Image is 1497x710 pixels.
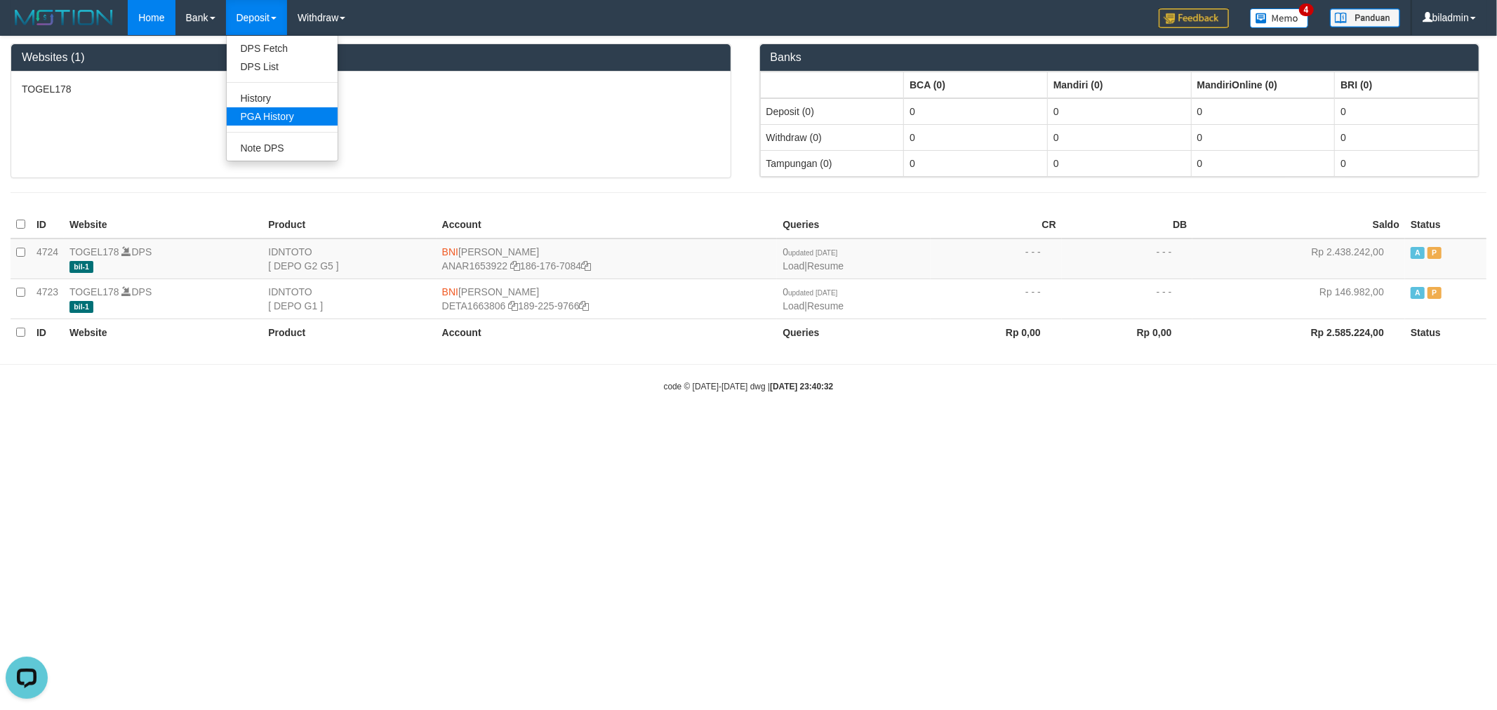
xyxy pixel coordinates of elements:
th: Group: activate to sort column ascending [1191,72,1335,98]
span: updated [DATE] [788,289,837,297]
th: Account [437,211,778,239]
th: ID [31,211,64,239]
span: BNI [442,286,458,297]
a: Copy 1892259766 to clipboard [580,300,590,312]
span: Paused [1428,247,1442,259]
td: IDNTOTO [ DEPO G1 ] [262,279,436,319]
span: bil-1 [69,301,93,313]
span: 0 [783,286,837,297]
th: ID [31,319,64,345]
span: Paused [1428,287,1442,299]
a: DPS Fetch [227,39,338,58]
th: Website [64,319,262,345]
a: TOGEL178 [69,286,119,297]
td: 4723 [31,279,64,319]
td: DPS [64,279,262,319]
td: IDNTOTO [ DEPO G2 G5 ] [262,239,436,279]
th: Product [262,319,436,345]
a: Load [783,300,804,312]
span: 0 [783,246,837,257]
span: 4 [1299,4,1314,16]
th: Status [1405,211,1486,239]
span: Active [1411,247,1425,259]
td: [PERSON_NAME] 186-176-7084 [437,239,778,279]
a: History [227,89,338,107]
img: panduan.png [1330,8,1400,27]
th: Status [1405,319,1486,345]
th: Queries [777,319,931,345]
span: BNI [442,246,458,257]
td: 4724 [31,239,64,279]
td: 0 [1335,98,1479,125]
td: - - - [931,239,1062,279]
strong: [DATE] 23:40:32 [770,382,833,391]
th: Rp 0,00 [931,319,1062,345]
td: - - - [1062,239,1193,279]
td: 0 [904,98,1048,125]
td: 0 [1335,150,1479,176]
th: Queries [777,211,931,239]
td: [PERSON_NAME] 189-225-9766 [437,279,778,319]
td: 0 [1047,124,1191,150]
a: ANAR1653922 [442,260,507,272]
a: Note DPS [227,139,338,157]
a: Resume [807,300,844,312]
a: Load [783,260,804,272]
td: Rp 146.982,00 [1192,279,1405,319]
a: DETA1663806 [442,300,506,312]
th: CR [931,211,1062,239]
td: 0 [1191,150,1335,176]
a: Copy DETA1663806 to clipboard [508,300,518,312]
img: Button%20Memo.svg [1250,8,1309,28]
th: Group: activate to sort column ascending [760,72,904,98]
span: | [783,246,844,272]
td: DPS [64,239,262,279]
th: Rp 2.585.224,00 [1192,319,1405,345]
td: Rp 2.438.242,00 [1192,239,1405,279]
button: Open LiveChat chat widget [6,6,48,48]
h3: Websites (1) [22,51,720,64]
img: MOTION_logo.png [11,7,117,28]
img: Feedback.jpg [1159,8,1229,28]
a: PGA History [227,107,338,126]
span: Active [1411,287,1425,299]
th: Website [64,211,262,239]
td: 0 [904,124,1048,150]
td: - - - [931,279,1062,319]
th: Group: activate to sort column ascending [904,72,1048,98]
td: Tampungan (0) [760,150,904,176]
span: | [783,286,844,312]
a: TOGEL178 [69,246,119,257]
th: Group: activate to sort column ascending [1047,72,1191,98]
th: Saldo [1192,211,1405,239]
td: 0 [1047,98,1191,125]
td: Deposit (0) [760,98,904,125]
a: Copy ANAR1653922 to clipboard [510,260,520,272]
h3: Banks [771,51,1469,64]
td: Withdraw (0) [760,124,904,150]
span: bil-1 [69,261,93,273]
th: Product [262,211,436,239]
th: DB [1062,211,1193,239]
a: DPS List [227,58,338,76]
th: Account [437,319,778,345]
th: Rp 0,00 [1062,319,1193,345]
a: Copy 1861767084 to clipboard [581,260,591,272]
td: 0 [1191,124,1335,150]
th: Group: activate to sort column ascending [1335,72,1479,98]
td: 0 [1191,98,1335,125]
td: 0 [904,150,1048,176]
a: Resume [807,260,844,272]
p: TOGEL178 [22,82,720,96]
td: 0 [1335,124,1479,150]
td: - - - [1062,279,1193,319]
small: code © [DATE]-[DATE] dwg | [664,382,834,391]
td: 0 [1047,150,1191,176]
span: updated [DATE] [788,249,837,257]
